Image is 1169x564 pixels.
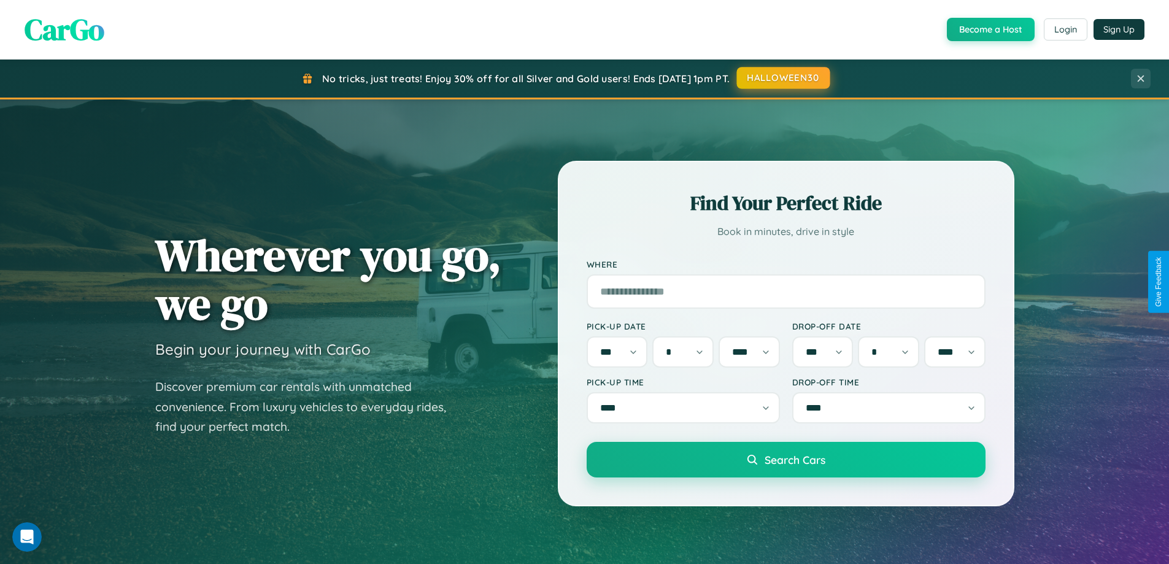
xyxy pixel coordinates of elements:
[587,321,780,331] label: Pick-up Date
[1154,257,1163,307] div: Give Feedback
[947,18,1035,41] button: Become a Host
[587,190,986,217] h2: Find Your Perfect Ride
[792,377,986,387] label: Drop-off Time
[587,377,780,387] label: Pick-up Time
[155,340,371,358] h3: Begin your journey with CarGo
[1094,19,1144,40] button: Sign Up
[792,321,986,331] label: Drop-off Date
[322,72,730,85] span: No tricks, just treats! Enjoy 30% off for all Silver and Gold users! Ends [DATE] 1pm PT.
[1044,18,1087,41] button: Login
[25,9,104,50] span: CarGo
[155,231,501,328] h1: Wherever you go, we go
[765,453,825,466] span: Search Cars
[587,442,986,477] button: Search Cars
[737,67,830,89] button: HALLOWEEN30
[12,522,42,552] iframe: Intercom live chat
[587,259,986,269] label: Where
[587,223,986,241] p: Book in minutes, drive in style
[155,377,462,437] p: Discover premium car rentals with unmatched convenience. From luxury vehicles to everyday rides, ...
